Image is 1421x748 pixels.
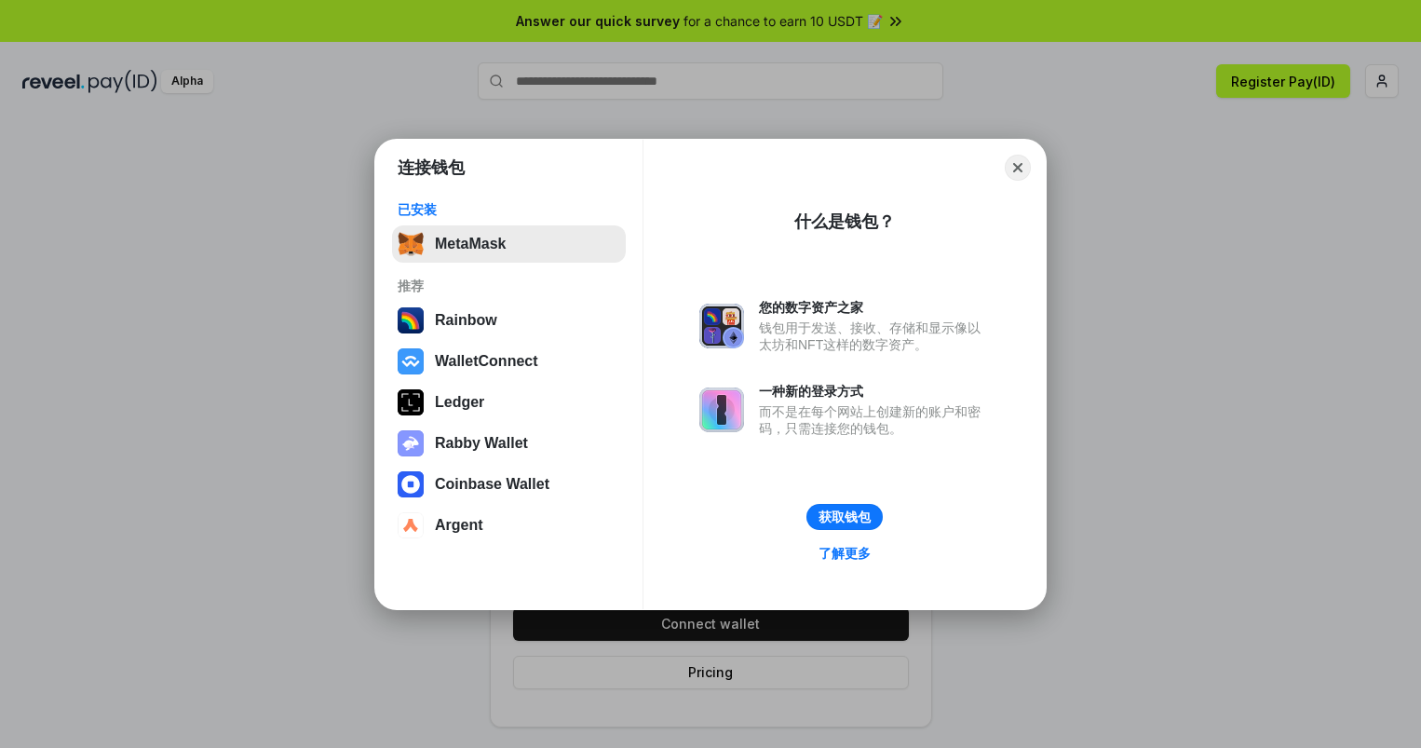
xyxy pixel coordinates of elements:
button: Argent [392,507,626,544]
div: 了解更多 [819,545,871,562]
button: MetaMask [392,225,626,263]
div: WalletConnect [435,353,538,370]
button: Close [1005,155,1031,181]
img: svg+xml,%3Csvg%20width%3D%2228%22%20height%3D%2228%22%20viewBox%3D%220%200%2028%2028%22%20fill%3D... [398,348,424,374]
div: 钱包用于发送、接收、存储和显示像以太坊和NFT这样的数字资产。 [759,320,990,353]
div: Argent [435,517,483,534]
h1: 连接钱包 [398,156,465,179]
div: 您的数字资产之家 [759,299,990,316]
div: Rainbow [435,312,497,329]
img: svg+xml,%3Csvg%20width%3D%2228%22%20height%3D%2228%22%20viewBox%3D%220%200%2028%2028%22%20fill%3D... [398,512,424,538]
img: svg+xml,%3Csvg%20fill%3D%22none%22%20height%3D%2233%22%20viewBox%3D%220%200%2035%2033%22%20width%... [398,231,424,257]
button: WalletConnect [392,343,626,380]
button: Rainbow [392,302,626,339]
img: svg+xml,%3Csvg%20xmlns%3D%22http%3A%2F%2Fwww.w3.org%2F2000%2Fsvg%22%20fill%3D%22none%22%20viewBox... [699,304,744,348]
img: svg+xml,%3Csvg%20xmlns%3D%22http%3A%2F%2Fwww.w3.org%2F2000%2Fsvg%22%20fill%3D%22none%22%20viewBox... [398,430,424,456]
a: 了解更多 [807,541,882,565]
button: Coinbase Wallet [392,466,626,503]
img: svg+xml,%3Csvg%20xmlns%3D%22http%3A%2F%2Fwww.w3.org%2F2000%2Fsvg%22%20width%3D%2228%22%20height%3... [398,389,424,415]
button: Ledger [392,384,626,421]
div: 推荐 [398,278,620,294]
div: 已安装 [398,201,620,218]
img: svg+xml,%3Csvg%20width%3D%22120%22%20height%3D%22120%22%20viewBox%3D%220%200%20120%20120%22%20fil... [398,307,424,333]
div: 什么是钱包？ [794,211,895,233]
div: Ledger [435,394,484,411]
div: MetaMask [435,236,506,252]
button: Rabby Wallet [392,425,626,462]
div: Coinbase Wallet [435,476,549,493]
div: 一种新的登录方式 [759,383,990,400]
img: svg+xml,%3Csvg%20width%3D%2228%22%20height%3D%2228%22%20viewBox%3D%220%200%2028%2028%22%20fill%3D... [398,471,424,497]
button: 获取钱包 [806,504,883,530]
div: Rabby Wallet [435,435,528,452]
div: 获取钱包 [819,509,871,525]
div: 而不是在每个网站上创建新的账户和密码，只需连接您的钱包。 [759,403,990,437]
img: svg+xml,%3Csvg%20xmlns%3D%22http%3A%2F%2Fwww.w3.org%2F2000%2Fsvg%22%20fill%3D%22none%22%20viewBox... [699,388,744,432]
